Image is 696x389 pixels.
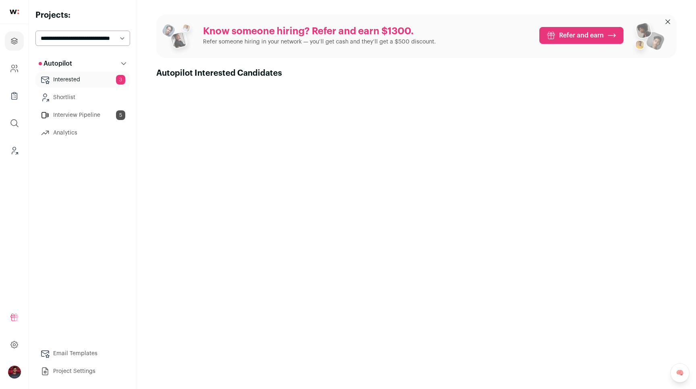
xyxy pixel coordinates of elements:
a: Project Settings [35,363,130,379]
a: Shortlist [35,89,130,106]
img: wellfound-shorthand-0d5821cbd27db2630d0214b213865d53afaa358527fdda9d0ea32b1df1b89c2c.svg [10,10,19,14]
a: Projects [5,31,24,51]
a: Company Lists [5,86,24,106]
img: referral_people_group_1-3817b86375c0e7f77b15e9e1740954ef64e1f78137dd7e9f4ff27367cb2cd09a.png [161,21,197,56]
a: Email Templates [35,346,130,362]
h1: Autopilot Interested Candidates [156,68,282,79]
a: Analytics [35,125,130,141]
img: 221213-medium_jpg [8,366,21,379]
span: 3 [116,75,125,85]
button: Open dropdown [8,366,21,379]
span: 5 [116,110,125,120]
a: Interested3 [35,72,130,88]
p: Know someone hiring? Refer and earn $1300. [203,25,436,38]
p: Refer someone hiring in your network — you’ll get cash and they’ll get a $500 discount. [203,38,436,46]
a: Company and ATS Settings [5,59,24,78]
a: Leads (Backoffice) [5,141,24,160]
iframe: Autopilot Interested [156,79,677,388]
a: Interview Pipeline5 [35,107,130,123]
img: referral_people_group_2-7c1ec42c15280f3369c0665c33c00ed472fd7f6af9dd0ec46c364f9a93ccf9a4.png [630,19,665,58]
a: 🧠 [670,363,690,383]
a: Refer and earn [539,27,623,44]
h2: Projects: [35,10,130,21]
button: Autopilot [35,56,130,72]
p: Autopilot [39,59,72,68]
